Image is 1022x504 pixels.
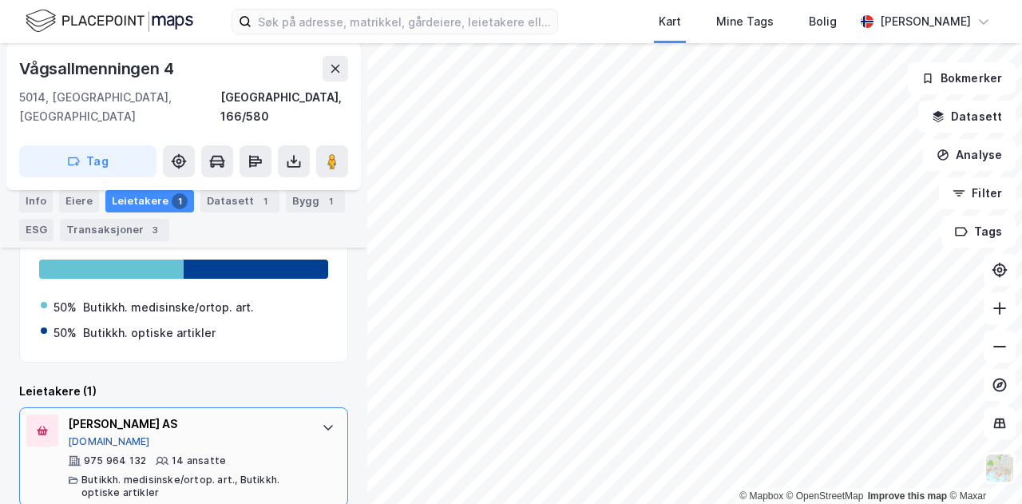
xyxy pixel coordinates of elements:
[83,323,216,343] div: Butikkh. optiske artikler
[908,62,1016,94] button: Bokmerker
[809,12,837,31] div: Bolig
[19,145,156,177] button: Tag
[939,177,1016,209] button: Filter
[26,7,193,35] img: logo.f888ab2527a4732fd821a326f86c7f29.svg
[53,298,77,317] div: 50%
[19,56,176,81] div: Vågsallmenningen 4
[739,490,783,502] a: Mapbox
[880,12,971,31] div: [PERSON_NAME]
[786,490,864,502] a: OpenStreetMap
[659,12,681,31] div: Kart
[220,88,348,126] div: [GEOGRAPHIC_DATA], 166/580
[942,427,1022,504] iframe: Chat Widget
[60,219,169,241] div: Transaksjoner
[19,190,53,212] div: Info
[942,427,1022,504] div: Kontrollprogram for chat
[53,323,77,343] div: 50%
[84,454,146,467] div: 975 964 132
[19,219,53,241] div: ESG
[941,216,1016,248] button: Tags
[252,10,557,34] input: Søk på adresse, matrikkel, gårdeiere, leietakere eller personer
[83,298,254,317] div: Butikkh. medisinske/ortop. art.
[68,415,306,434] div: [PERSON_NAME] AS
[257,193,273,209] div: 1
[19,382,348,401] div: Leietakere (1)
[716,12,774,31] div: Mine Tags
[147,222,163,238] div: 3
[868,490,947,502] a: Improve this map
[923,139,1016,171] button: Analyse
[81,474,306,499] div: Butikkh. medisinske/ortop. art., Butikkh. optiske artikler
[19,88,220,126] div: 5014, [GEOGRAPHIC_DATA], [GEOGRAPHIC_DATA]
[68,435,150,448] button: [DOMAIN_NAME]
[172,454,226,467] div: 14 ansatte
[105,190,194,212] div: Leietakere
[323,193,339,209] div: 1
[172,193,188,209] div: 1
[200,190,279,212] div: Datasett
[286,190,345,212] div: Bygg
[918,101,1016,133] button: Datasett
[59,190,99,212] div: Eiere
